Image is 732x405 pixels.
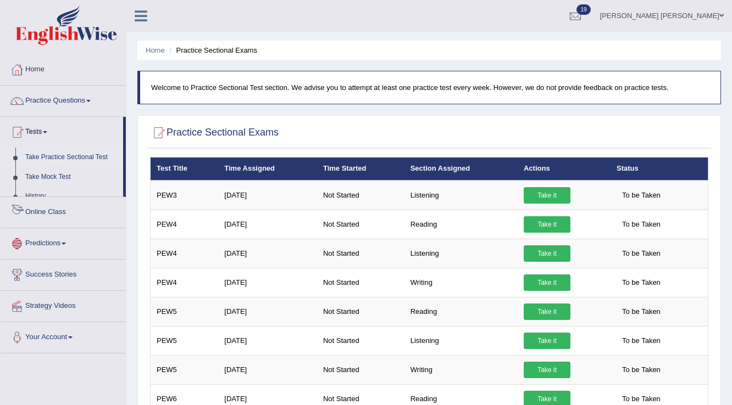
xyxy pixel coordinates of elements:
th: Time Assigned [218,157,317,181]
li: Practice Sectional Exams [167,45,257,55]
td: [DATE] [218,239,317,268]
td: Reading [404,297,518,326]
a: Online Class [1,197,126,224]
td: PEW3 [151,181,219,210]
span: To be Taken [617,245,666,262]
td: Listening [404,181,518,210]
td: PEW4 [151,268,219,297]
span: 19 [576,4,590,15]
a: Take it [524,333,570,349]
td: PEW4 [151,239,219,268]
th: Actions [518,157,611,181]
a: Take it [524,303,570,320]
td: Listening [404,326,518,355]
h2: Practice Sectional Exams [150,125,279,141]
th: Status [611,157,708,181]
a: Take it [524,245,570,262]
td: [DATE] [218,210,317,239]
td: [DATE] [218,268,317,297]
td: [DATE] [218,297,317,326]
th: Test Title [151,157,219,181]
a: Predictions [1,228,126,256]
a: History [20,187,123,206]
a: Practice Questions [1,86,126,113]
td: Not Started [317,210,404,239]
td: Not Started [317,326,404,355]
a: Take it [524,187,570,204]
a: Take Mock Test [20,167,123,187]
td: Not Started [317,268,404,297]
a: Home [1,54,126,82]
td: Writing [404,268,518,297]
a: Take it [524,216,570,233]
a: Success Stories [1,260,126,287]
td: [DATE] [218,326,317,355]
p: Welcome to Practice Sectional Test section. We advise you to attempt at least one practice test e... [151,82,709,93]
a: Your Account [1,322,126,350]
a: Home [146,46,165,54]
td: PEW5 [151,326,219,355]
td: [DATE] [218,181,317,210]
td: Not Started [317,297,404,326]
td: Writing [404,355,518,384]
td: Not Started [317,181,404,210]
td: Not Started [317,355,404,384]
th: Time Started [317,157,404,181]
td: Not Started [317,239,404,268]
a: Take it [524,362,570,378]
a: Take Practice Sectional Test [20,148,123,167]
span: To be Taken [617,333,666,349]
span: To be Taken [617,362,666,378]
td: Listening [404,239,518,268]
a: Take it [524,274,570,291]
td: Reading [404,210,518,239]
span: To be Taken [617,303,666,320]
th: Section Assigned [404,157,518,181]
a: Tests [1,117,123,144]
span: To be Taken [617,274,666,291]
a: Strategy Videos [1,291,126,318]
td: [DATE] [218,355,317,384]
td: PEW4 [151,210,219,239]
td: PEW5 [151,355,219,384]
span: To be Taken [617,187,666,204]
span: To be Taken [617,216,666,233]
td: PEW5 [151,297,219,326]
